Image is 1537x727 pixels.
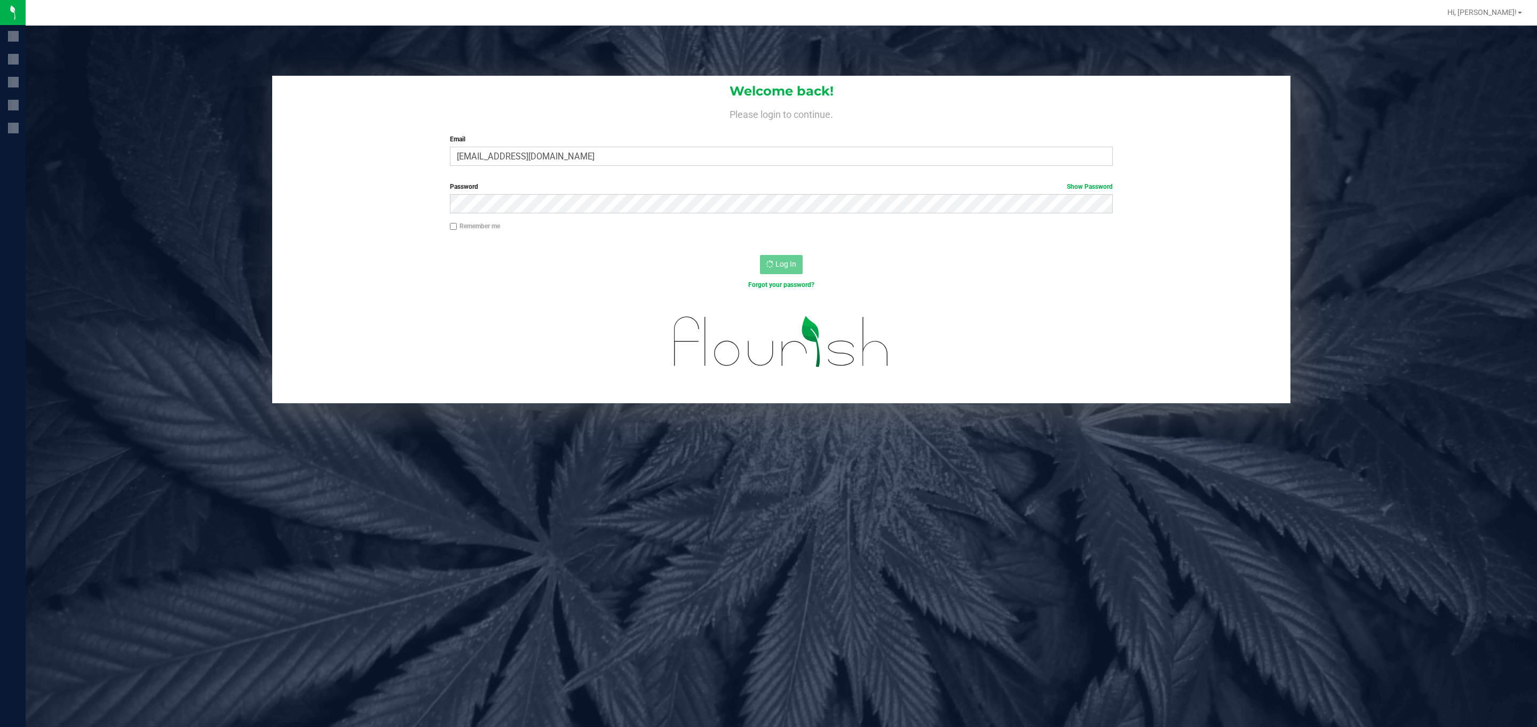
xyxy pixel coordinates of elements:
span: Log In [775,260,796,268]
button: Log In [760,255,803,274]
label: Email [450,134,1113,144]
a: Show Password [1067,183,1113,190]
span: Password [450,183,478,190]
span: Hi, [PERSON_NAME]! [1447,8,1517,17]
input: Remember me [450,223,457,230]
h4: Please login to continue. [272,107,1290,119]
a: Forgot your password? [748,281,814,289]
img: flourish_logo.svg [654,301,909,382]
h1: Welcome back! [272,84,1290,98]
label: Remember me [450,221,500,231]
